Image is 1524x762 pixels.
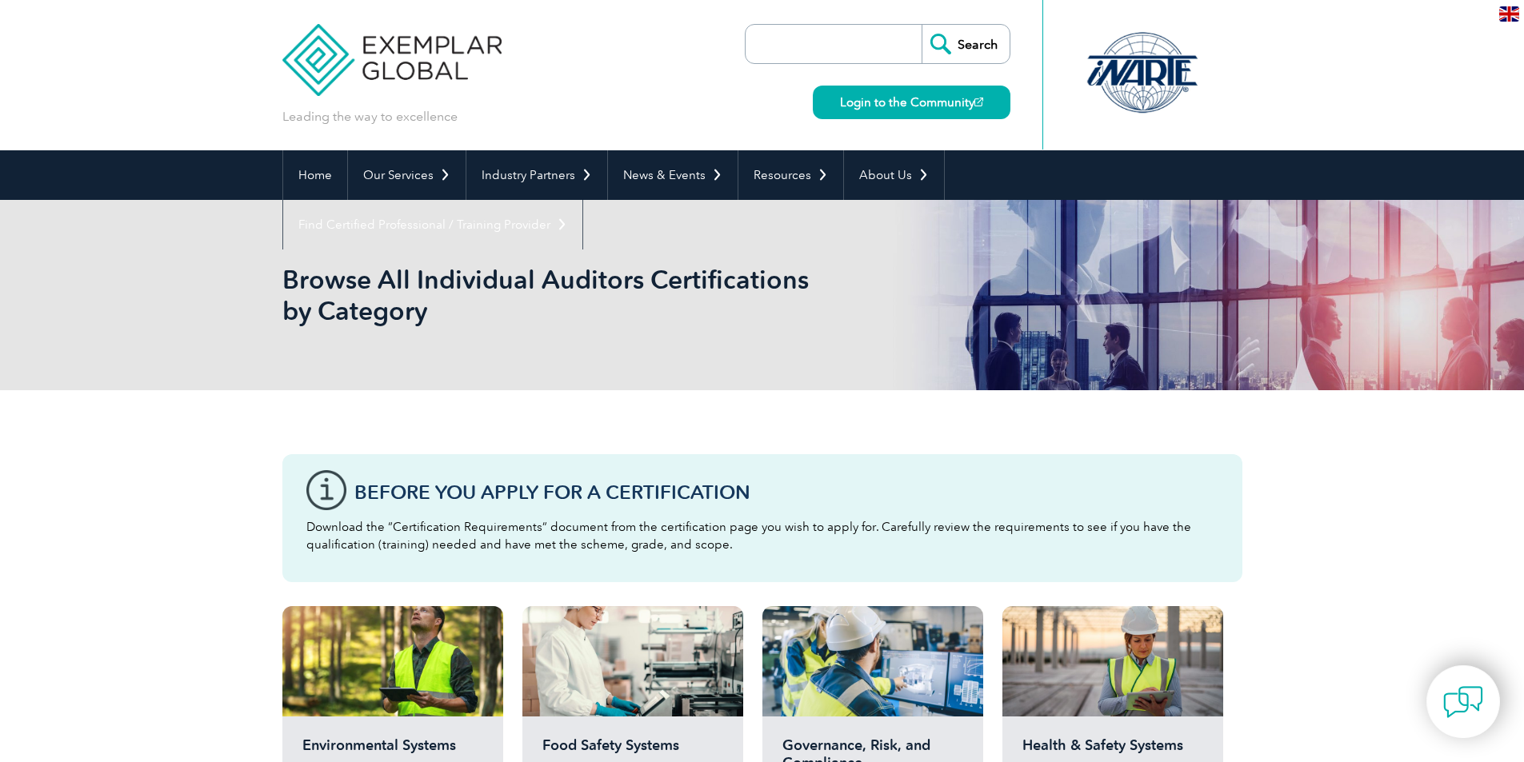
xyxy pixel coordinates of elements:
[466,150,607,200] a: Industry Partners
[282,108,458,126] p: Leading the way to excellence
[922,25,1010,63] input: Search
[844,150,944,200] a: About Us
[283,150,347,200] a: Home
[348,150,466,200] a: Our Services
[1443,682,1483,722] img: contact-chat.png
[608,150,738,200] a: News & Events
[282,264,897,326] h1: Browse All Individual Auditors Certifications by Category
[354,482,1218,502] h3: Before You Apply For a Certification
[306,518,1218,553] p: Download the “Certification Requirements” document from the certification page you wish to apply ...
[974,98,983,106] img: open_square.png
[283,200,582,249] a: Find Certified Professional / Training Provider
[738,150,843,200] a: Resources
[1499,6,1519,22] img: en
[813,86,1010,119] a: Login to the Community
